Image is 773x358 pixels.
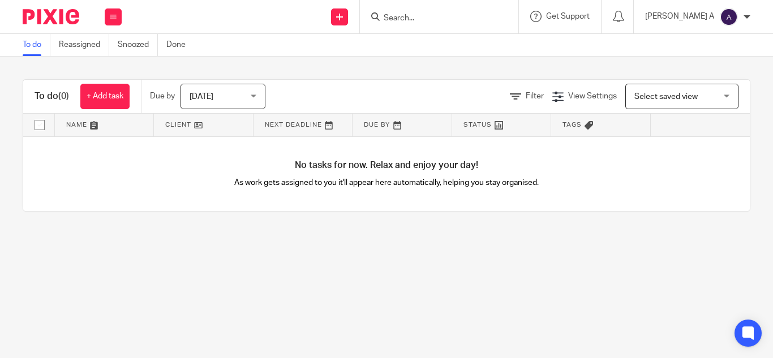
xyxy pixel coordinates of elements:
[562,122,582,128] span: Tags
[568,92,617,100] span: View Settings
[118,34,158,56] a: Snoozed
[166,34,194,56] a: Done
[526,92,544,100] span: Filter
[23,159,750,171] h4: No tasks for now. Relax and enjoy your day!
[59,34,109,56] a: Reassigned
[205,177,568,188] p: As work gets assigned to you it'll appear here automatically, helping you stay organised.
[23,34,50,56] a: To do
[35,90,69,102] h1: To do
[23,9,79,24] img: Pixie
[58,92,69,101] span: (0)
[80,84,130,109] a: + Add task
[720,8,738,26] img: svg%3E
[546,12,590,20] span: Get Support
[634,93,698,101] span: Select saved view
[190,93,213,101] span: [DATE]
[383,14,484,24] input: Search
[150,90,175,102] p: Due by
[645,11,714,22] p: [PERSON_NAME] A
